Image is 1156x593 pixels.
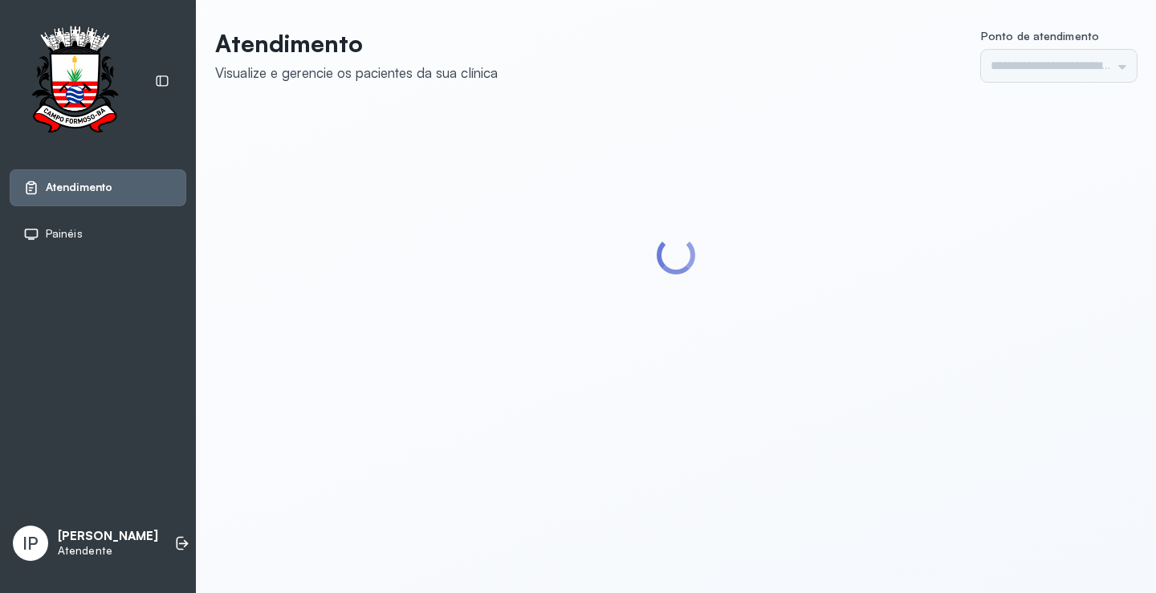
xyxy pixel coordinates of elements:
[981,29,1099,43] span: Ponto de atendimento
[17,26,132,137] img: Logotipo do estabelecimento
[58,544,158,558] p: Atendente
[215,64,498,81] div: Visualize e gerencie os pacientes da sua clínica
[215,29,498,58] p: Atendimento
[46,227,83,241] span: Painéis
[46,181,112,194] span: Atendimento
[23,180,173,196] a: Atendimento
[58,529,158,544] p: [PERSON_NAME]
